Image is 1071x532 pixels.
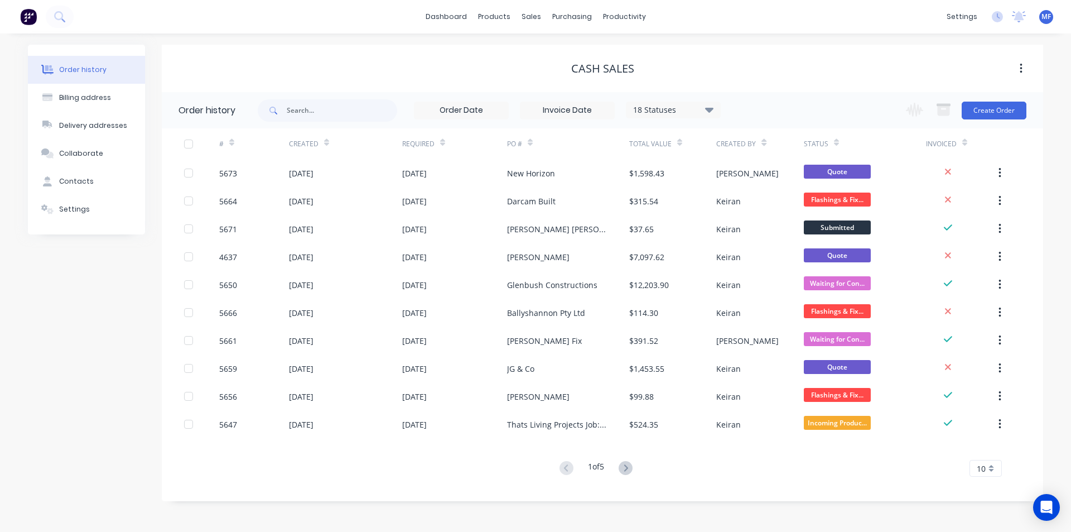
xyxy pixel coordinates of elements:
[716,251,741,263] div: Keiran
[289,335,313,347] div: [DATE]
[629,279,669,291] div: $12,203.90
[28,140,145,167] button: Collaborate
[716,128,803,159] div: Created By
[520,102,614,119] input: Invoice Date
[804,128,926,159] div: Status
[289,419,313,430] div: [DATE]
[59,204,90,214] div: Settings
[1033,494,1060,521] div: Open Intercom Messenger
[716,335,779,347] div: [PERSON_NAME]
[629,167,664,179] div: $1,598.43
[507,167,555,179] div: New Horizon
[962,102,1026,119] button: Create Order
[289,139,319,149] div: Created
[977,463,986,475] span: 10
[804,165,871,179] span: Quote
[507,363,534,375] div: JG & Co
[571,62,634,75] div: Cash Sales
[219,363,237,375] div: 5659
[507,279,597,291] div: Glenbush Constructions
[588,461,604,477] div: 1 of 5
[59,65,107,75] div: Order history
[402,128,507,159] div: Required
[804,388,871,402] span: Flashings & Fix...
[629,307,658,319] div: $114.30
[219,139,224,149] div: #
[716,223,741,235] div: Keiran
[402,279,427,291] div: [DATE]
[926,139,957,149] div: Invoiced
[219,391,237,402] div: 5656
[414,102,508,119] input: Order Date
[507,223,607,235] div: [PERSON_NAME] [PERSON_NAME] Electrical
[629,128,716,159] div: Total Value
[629,251,664,263] div: $7,097.62
[289,223,313,235] div: [DATE]
[804,276,871,290] span: Waiting for Con...
[716,391,741,402] div: Keiran
[219,419,237,430] div: 5647
[59,93,111,103] div: Billing address
[716,363,741,375] div: Keiran
[804,332,871,346] span: Waiting for Con...
[926,128,996,159] div: Invoiced
[178,104,235,117] div: Order history
[716,307,741,319] div: Keiran
[716,279,741,291] div: Keiran
[219,167,237,179] div: 5673
[716,419,741,430] div: Keiran
[547,8,597,25] div: purchasing
[507,419,607,430] div: Thats Living Projects Job: Maroubra
[402,167,427,179] div: [DATE]
[402,307,427,319] div: [DATE]
[507,391,570,402] div: [PERSON_NAME]
[59,121,127,131] div: Delivery addresses
[629,419,658,430] div: $524.35
[219,128,289,159] div: #
[219,195,237,207] div: 5664
[507,195,556,207] div: Darcam Built
[402,251,427,263] div: [DATE]
[28,167,145,195] button: Contacts
[507,335,582,347] div: [PERSON_NAME] Fix
[1041,12,1051,22] span: MF
[402,139,435,149] div: Required
[804,360,871,374] span: Quote
[629,335,658,347] div: $391.52
[402,391,427,402] div: [DATE]
[28,112,145,140] button: Delivery addresses
[507,251,570,263] div: [PERSON_NAME]
[804,193,871,207] span: Flashings & Fix...
[804,248,871,262] span: Quote
[28,56,145,84] button: Order history
[420,8,472,25] a: dashboard
[507,128,629,159] div: PO #
[219,251,237,263] div: 4637
[289,195,313,207] div: [DATE]
[289,391,313,402] div: [DATE]
[402,223,427,235] div: [DATE]
[804,304,871,318] span: Flashings & Fix...
[219,223,237,235] div: 5671
[402,419,427,430] div: [DATE]
[804,221,871,234] span: Submitted
[804,416,871,430] span: Incoming Produc...
[507,307,585,319] div: Ballyshannon Pty Ltd
[716,139,756,149] div: Created By
[626,104,720,116] div: 18 Statuses
[59,176,94,186] div: Contacts
[287,99,397,122] input: Search...
[629,139,672,149] div: Total Value
[28,84,145,112] button: Billing address
[289,279,313,291] div: [DATE]
[402,195,427,207] div: [DATE]
[219,307,237,319] div: 5666
[507,139,522,149] div: PO #
[941,8,983,25] div: settings
[516,8,547,25] div: sales
[629,195,658,207] div: $315.54
[402,335,427,347] div: [DATE]
[472,8,516,25] div: products
[402,363,427,375] div: [DATE]
[716,167,779,179] div: [PERSON_NAME]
